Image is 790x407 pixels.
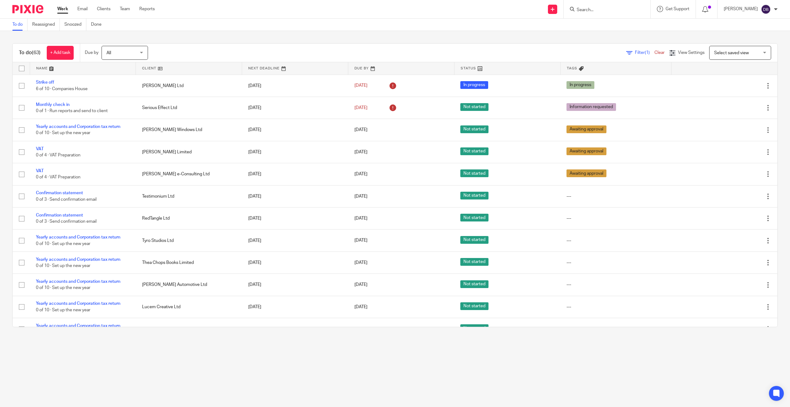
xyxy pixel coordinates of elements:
span: Not started [460,302,488,310]
span: Not started [460,280,488,288]
td: Thea Chops Books Limited [136,252,242,274]
td: [DATE] [242,185,348,207]
td: [DATE] [242,208,348,230]
span: [DATE] [354,305,367,309]
a: Yearly accounts and Corporation tax return [36,125,120,129]
span: 0 of 10 · Set up the new year [36,286,90,290]
span: [DATE] [354,106,367,110]
a: Clear [654,50,665,55]
a: Yearly accounts and Corporation tax return [36,257,120,262]
span: 6 of 10 · Companies House [36,87,88,91]
div: --- [566,282,665,288]
td: [PERSON_NAME] Ltd [136,75,242,97]
p: Due by [85,50,98,56]
span: [DATE] [354,194,367,199]
span: [DATE] [354,128,367,132]
span: 0 of 10 · Set up the new year [36,264,90,268]
td: [DATE] [242,75,348,97]
div: --- [566,260,665,266]
span: Not started [460,324,488,332]
a: Team [120,6,130,12]
p: [PERSON_NAME] [724,6,758,12]
span: View Settings [678,50,705,55]
td: Lucem Creative Ltd [136,318,242,340]
span: Not started [460,125,488,133]
td: [DATE] [242,163,348,185]
span: (1) [645,50,650,55]
a: Email [77,6,88,12]
span: Filter [635,50,654,55]
td: [DATE] [242,141,348,163]
span: Awaiting approval [566,125,606,133]
span: Tags [567,67,577,70]
a: Yearly accounts and Corporation tax return [36,324,120,328]
span: 0 of 3 · Send confirmation email [36,197,97,202]
span: Get Support [666,7,689,11]
span: Not started [460,147,488,155]
span: Information requested [566,103,616,111]
span: [DATE] [354,150,367,154]
a: To do [12,19,28,31]
a: Clients [97,6,111,12]
div: --- [566,304,665,310]
td: Testimonium Ltd [136,185,242,207]
a: VAT [36,147,44,151]
span: [DATE] [354,216,367,221]
td: [DATE] [242,119,348,141]
span: Awaiting approval [566,147,606,155]
span: [DATE] [354,172,367,176]
a: Work [57,6,68,12]
td: [DATE] [242,274,348,296]
td: [PERSON_NAME] e-Consulting Ltd [136,163,242,185]
span: 0 of 4 · VAT Preparation [36,175,80,180]
td: [PERSON_NAME] Automotive Ltd [136,274,242,296]
span: Not started [460,103,488,111]
td: [DATE] [242,97,348,119]
div: --- [566,215,665,221]
span: 0 of 10 · Set up the new year [36,131,90,135]
a: Snoozed [64,19,86,31]
input: Search [576,7,632,13]
a: + Add task [47,46,74,60]
td: [PERSON_NAME] Limited [136,141,242,163]
a: VAT [36,169,44,173]
span: Not started [460,192,488,199]
td: Lucem Creative Ltd [136,296,242,318]
h1: To do [19,50,41,56]
img: svg%3E [761,4,771,14]
td: RedTangle Ltd [136,208,242,230]
td: Tyro Studios Ltd [136,230,242,252]
td: [DATE] [242,252,348,274]
a: Reassigned [32,19,60,31]
a: Yearly accounts and Corporation tax return [36,279,120,284]
a: Confirmation statement [36,213,83,217]
span: Not started [460,214,488,221]
span: [DATE] [354,282,367,287]
span: Not started [460,258,488,266]
span: Select saved view [714,51,749,55]
td: Serious Effect Ltd [136,97,242,119]
span: Not started [460,236,488,244]
div: --- [566,193,665,199]
img: Pixie [12,5,43,13]
span: Not started [460,169,488,177]
span: (63) [32,50,41,55]
a: Done [91,19,106,31]
span: 0 of 10 · Set up the new year [36,242,90,246]
span: 0 of 10 · Set up the new year [36,308,90,312]
div: --- [566,238,665,244]
span: [DATE] [354,84,367,88]
a: Yearly accounts and Corporation tax return [36,235,120,239]
span: All [106,51,111,55]
span: 0 of 3 · Send confirmation email [36,219,97,224]
a: Confirmation statement [36,191,83,195]
span: In progress [566,81,594,89]
a: Reports [139,6,155,12]
td: [DATE] [242,230,348,252]
a: Monthly check in [36,103,70,107]
span: 0 of 1 · Run reports and send to client [36,109,108,113]
td: [DATE] [242,318,348,340]
span: 0 of 4 · VAT Preparation [36,153,80,157]
span: [DATE] [354,260,367,265]
span: Awaiting approval [566,169,606,177]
